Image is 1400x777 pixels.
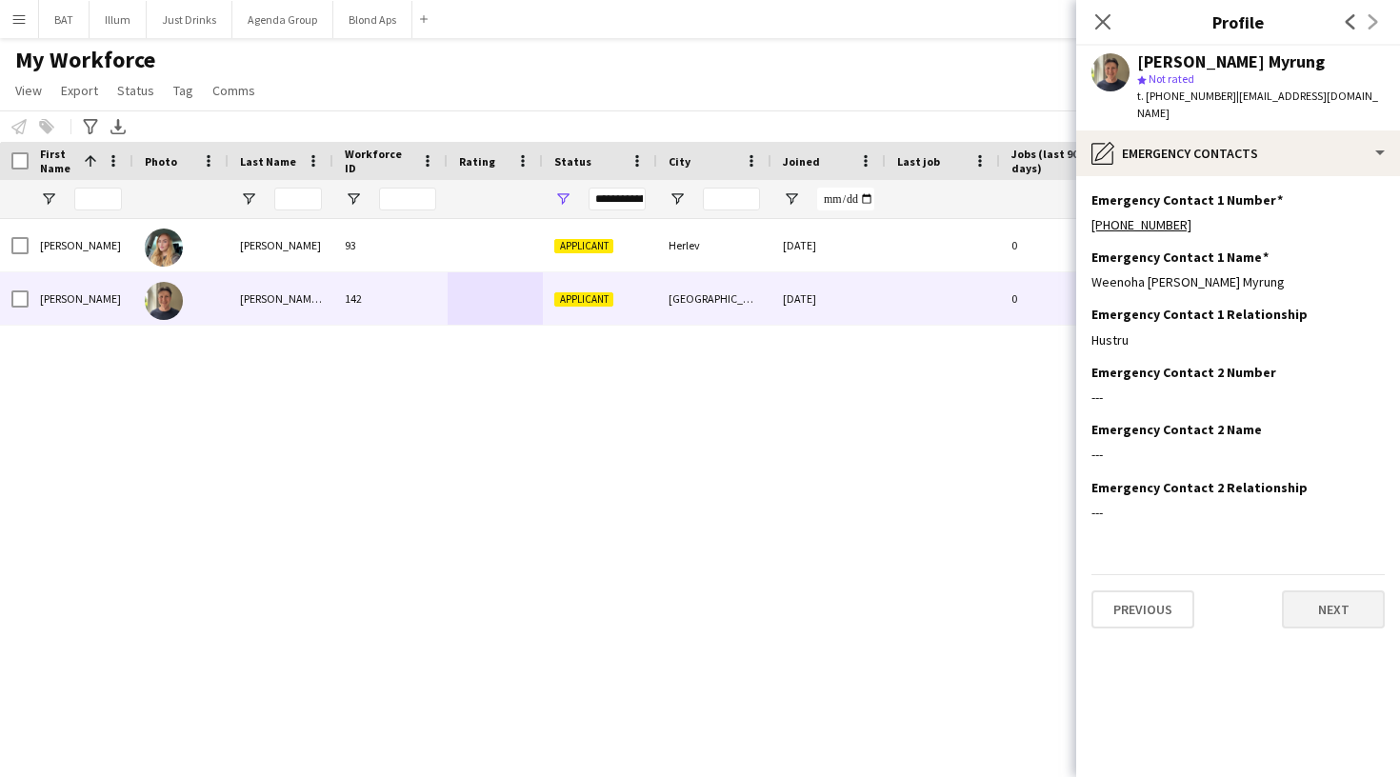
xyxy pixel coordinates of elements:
[53,78,106,103] a: Export
[1137,89,1236,103] span: t. [PHONE_NUMBER]
[783,190,800,208] button: Open Filter Menu
[554,154,591,169] span: Status
[669,154,690,169] span: City
[1091,364,1276,381] h3: Emergency Contact 2 Number
[61,82,98,99] span: Export
[333,1,412,38] button: Blond Aps
[817,188,874,210] input: Joined Filter Input
[173,82,193,99] span: Tag
[1137,53,1325,70] div: [PERSON_NAME] Myrung
[1282,590,1385,628] button: Next
[79,115,102,138] app-action-btn: Advanced filters
[897,154,940,169] span: Last job
[669,190,686,208] button: Open Filter Menu
[1076,130,1400,176] div: Emergency contacts
[240,190,257,208] button: Open Filter Menu
[229,272,333,325] div: [PERSON_NAME] Myrung
[1091,421,1262,438] h3: Emergency Contact 2 Name
[554,292,613,307] span: Applicant
[147,1,232,38] button: Just Drinks
[783,154,820,169] span: Joined
[1091,273,1385,290] div: Weenoha [PERSON_NAME] Myrung
[771,272,886,325] div: [DATE]
[657,272,771,325] div: [GEOGRAPHIC_DATA]
[1000,219,1124,271] div: 0
[145,282,183,320] img: Philip Martinez Myrung
[40,147,76,175] span: First Name
[1091,331,1385,349] div: Hustru
[40,190,57,208] button: Open Filter Menu
[212,82,255,99] span: Comms
[1091,446,1385,463] div: ---
[39,1,90,38] button: BAT
[1076,10,1400,34] h3: Profile
[15,46,155,74] span: My Workforce
[274,188,322,210] input: Last Name Filter Input
[1000,272,1124,325] div: 0
[1091,191,1283,209] h3: Emergency Contact 1 Number
[1091,388,1385,406] div: ---
[232,1,333,38] button: Agenda Group
[8,78,50,103] a: View
[333,219,448,271] div: 93
[1091,504,1385,521] div: ---
[29,272,133,325] div: [PERSON_NAME]
[333,272,448,325] div: 142
[15,82,42,99] span: View
[1091,216,1191,233] a: [PHONE_NUMBER]
[703,188,760,210] input: City Filter Input
[29,219,133,271] div: [PERSON_NAME]
[1011,147,1090,175] span: Jobs (last 90 days)
[1091,306,1308,323] h3: Emergency Contact 1 Relationship
[459,154,495,169] span: Rating
[1091,249,1269,266] h3: Emergency Contact 1 Name
[1091,479,1308,496] h3: Emergency Contact 2 Relationship
[90,1,147,38] button: Illum
[145,229,183,267] img: Natasha Jensen
[1137,89,1378,120] span: | [EMAIL_ADDRESS][DOMAIN_NAME]
[379,188,436,210] input: Workforce ID Filter Input
[771,219,886,271] div: [DATE]
[107,115,130,138] app-action-btn: Export XLSX
[205,78,263,103] a: Comms
[657,219,771,271] div: Herlev
[145,154,177,169] span: Photo
[74,188,122,210] input: First Name Filter Input
[240,154,296,169] span: Last Name
[345,190,362,208] button: Open Filter Menu
[110,78,162,103] a: Status
[229,219,333,271] div: [PERSON_NAME]
[117,82,154,99] span: Status
[166,78,201,103] a: Tag
[1091,590,1194,628] button: Previous
[554,239,613,253] span: Applicant
[554,190,571,208] button: Open Filter Menu
[1149,71,1194,86] span: Not rated
[345,147,413,175] span: Workforce ID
